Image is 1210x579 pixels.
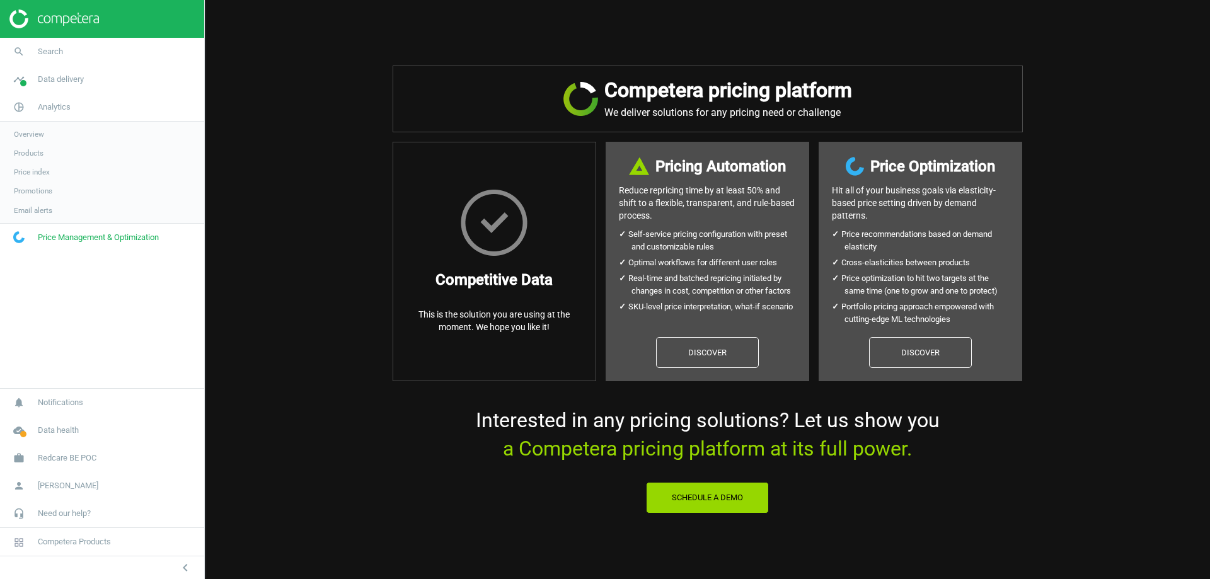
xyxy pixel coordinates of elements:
p: We deliver solutions for any pricing need or challenge [604,106,852,119]
span: Price Management & Optimization [38,232,159,243]
span: Products [14,148,43,158]
span: Analytics [38,101,71,113]
span: Need our help? [38,508,91,519]
button: Schedule a Demo [646,482,769,513]
li: Real-time and batched repricing initiated by changes in cost, competition or other factors [631,272,796,297]
i: timeline [7,67,31,91]
h2: Competera pricing platform [604,79,852,102]
i: cloud_done [7,418,31,442]
img: wGWNvw8QSZomAAAAABJRU5ErkJggg== [846,157,864,176]
span: Data health [38,425,79,436]
i: pie_chart_outlined [7,95,31,119]
button: chevron_left [170,559,201,576]
span: Overview [14,129,44,139]
i: notifications [7,391,31,415]
li: Portfolio pricing approach empowered with cutting-edge ML technologies [844,301,1009,326]
li: Optimal workflows for different user roles [631,256,796,269]
img: JRVR7TKHubxRX4WiWFsHXLVQu3oYgKr0EdU6k5jjvBYYAAAAAElFTkSuQmCC [563,82,598,116]
h3: Pricing Automation [655,155,786,178]
a: Discover [869,337,972,369]
span: Price index [14,167,50,177]
span: Redcare BE POC [38,452,96,464]
span: [PERSON_NAME] [38,480,98,491]
p: This is the solution you are using at the moment. We hope you like it! [406,308,583,333]
span: a Competera pricing platform at its full power. [503,437,912,461]
li: Cross-elasticities between products [844,256,1009,269]
span: Notifications [38,397,83,408]
i: person [7,474,31,498]
span: Search [38,46,63,57]
span: Email alerts [14,205,52,215]
img: DI+PfHAOTJwAAAAASUVORK5CYII= [629,157,649,175]
p: Hit all of your business goals via elasticity- based price setting driven by demand patterns. [832,184,1009,222]
i: work [7,446,31,470]
img: HxscrLsMTvcLXxPnqlhRQhRi+upeiQYiT7g7j1jdpu6T9n6zgWWHzG7gAAAABJRU5ErkJggg== [461,190,527,256]
p: Reduce repricing time by at least 50% and shift to a flexible, transparent, and rule-based process. [619,184,796,222]
img: ajHJNr6hYgQAAAAASUVORK5CYII= [9,9,99,28]
span: Competera Products [38,536,111,547]
i: search [7,40,31,64]
h3: Competitive Data [435,268,553,291]
i: chevron_left [178,560,193,575]
p: Interested in any pricing solutions? Let us show you [393,406,1023,463]
img: wGWNvw8QSZomAAAAABJRU5ErkJggg== [13,231,25,243]
span: Data delivery [38,74,84,85]
li: SKU-level price interpretation, what-if scenario [631,301,796,313]
li: Price optimization to hit two targets at the same time (one to grow and one to protect) [844,272,1009,297]
li: Price recommendations based on demand elasticity [844,228,1009,253]
li: Self-service pricing configuration with preset and customizable rules [631,228,796,253]
span: Promotions [14,186,52,196]
h3: Price Optimization [870,155,995,178]
i: headset_mic [7,502,31,525]
a: Discover [656,337,759,369]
